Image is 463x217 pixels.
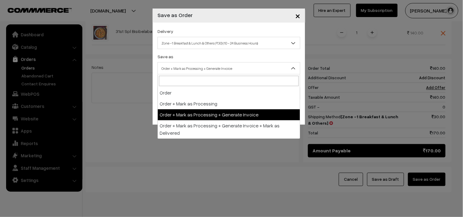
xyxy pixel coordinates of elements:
[157,37,300,49] span: Zone -1 Breakfast & Lunch & Others (₹30) (10 - 24 Business Hours)
[157,53,173,60] label: Save as
[158,120,300,139] li: Order + Mark as Processing + Generate Invoice + Mark as Delivered
[158,87,300,98] li: Order
[157,28,173,34] label: Delivery
[158,63,300,74] span: Order + Mark as Processing + Generate Invoice
[158,98,300,109] li: Order + Mark as Processing
[158,38,300,48] span: Zone -1 Breakfast & Lunch & Others (₹30) (10 - 24 Business Hours)
[290,6,305,25] button: Close
[157,62,300,74] span: Order + Mark as Processing + Generate Invoice
[157,11,193,19] h4: Save as Order
[158,109,300,120] li: Order + Mark as Processing + Generate Invoice
[295,10,300,21] span: ×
